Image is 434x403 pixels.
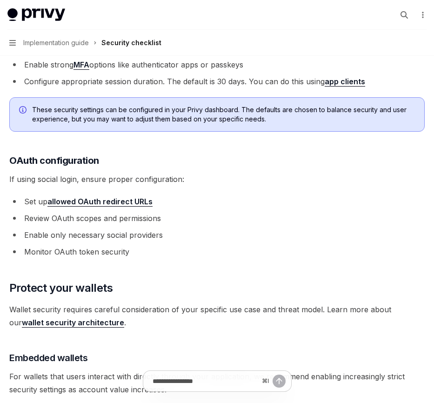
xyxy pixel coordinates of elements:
li: Enable only necessary social providers [9,228,425,242]
li: Configure appropriate session duration. The default is 30 days. You can do this using [9,75,425,88]
span: Implementation guide [23,37,89,48]
li: Review OAuth scopes and permissions [9,212,425,225]
span: Protect your wallets [9,281,113,296]
button: Send message [273,375,286,388]
li: Set up [9,195,425,208]
input: Ask a question... [153,371,258,391]
svg: Info [19,106,28,115]
strong: OAuth configuration [9,155,99,166]
a: allowed OAuth redirect URLs [47,197,153,207]
span: Wallet security requires careful consideration of your specific use case and threat model. Learn ... [9,303,425,329]
span: Embedded wallets [9,351,87,364]
img: light logo [7,8,65,21]
button: Open search [397,7,412,22]
li: Monitor OAuth token security [9,245,425,258]
span: If using social login, ensure proper configuration: [9,173,425,186]
a: app clients [325,77,365,87]
a: MFA [73,60,89,70]
li: Enable strong options like authenticator apps or passkeys [9,58,425,71]
div: Security checklist [101,37,161,48]
a: wallet security architecture [22,318,124,328]
span: These security settings can be configured in your Privy dashboard. The defaults are chosen to bal... [32,105,415,124]
button: More actions [417,8,427,21]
